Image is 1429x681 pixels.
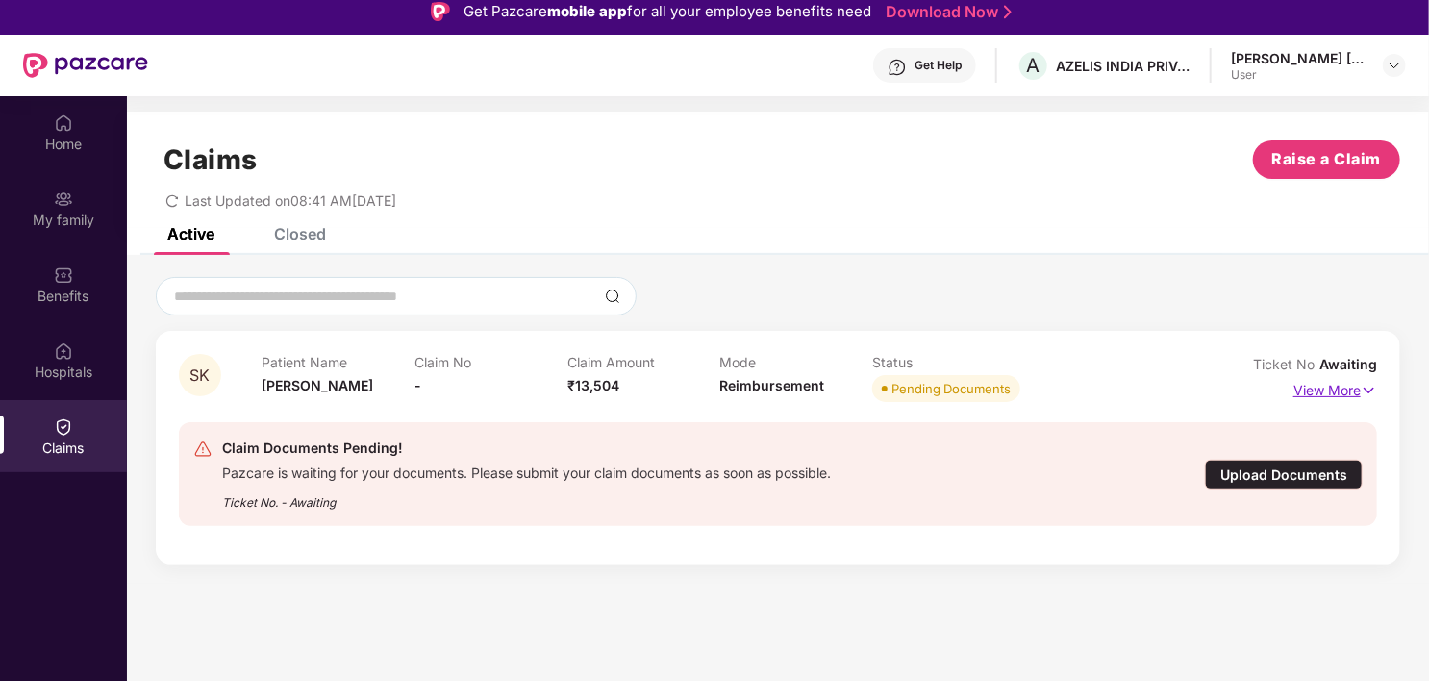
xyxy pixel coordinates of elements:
div: User [1231,67,1366,83]
img: svg+xml;base64,PHN2ZyBpZD0iSG9tZSIgeG1sbnM9Imh0dHA6Ly93d3cudzMub3JnLzIwMDAvc3ZnIiB3aWR0aD0iMjAiIG... [54,113,73,133]
img: svg+xml;base64,PHN2ZyBpZD0iU2VhcmNoLTMyeDMyIiB4bWxucz0iaHR0cDovL3d3dy53My5vcmcvMjAwMC9zdmciIHdpZH... [605,289,620,304]
span: ₹13,504 [567,377,619,393]
div: Closed [274,224,326,243]
a: Download Now [886,2,1006,22]
strong: mobile app [547,2,627,20]
span: [PERSON_NAME] [263,377,374,393]
p: Claim Amount [567,354,720,370]
img: New Pazcare Logo [23,53,148,78]
p: View More [1293,375,1377,401]
div: [PERSON_NAME] [PERSON_NAME] [1231,49,1366,67]
p: Claim No [414,354,567,370]
span: redo [165,192,179,209]
span: A [1027,54,1040,77]
span: Awaiting [1319,356,1377,372]
span: Last Updated on 08:41 AM[DATE] [185,192,396,209]
div: AZELIS INDIA PRIVATE LIMITED [1056,57,1191,75]
span: - [414,377,421,393]
div: Active [167,224,214,243]
button: Raise a Claim [1253,140,1400,179]
span: Raise a Claim [1272,147,1382,171]
div: Ticket No. - Awaiting [222,482,831,512]
img: svg+xml;base64,PHN2ZyBpZD0iQ2xhaW0iIHhtbG5zPSJodHRwOi8vd3d3LnczLm9yZy8yMDAwL3N2ZyIgd2lkdGg9IjIwIi... [54,417,73,437]
p: Status [872,354,1025,370]
img: Logo [431,2,450,21]
div: Claim Documents Pending! [222,437,831,460]
img: svg+xml;base64,PHN2ZyBpZD0iQmVuZWZpdHMiIHhtbG5zPSJodHRwOi8vd3d3LnczLm9yZy8yMDAwL3N2ZyIgd2lkdGg9Ij... [54,265,73,285]
div: Pending Documents [891,379,1011,398]
img: svg+xml;base64,PHN2ZyBpZD0iRHJvcGRvd24tMzJ4MzIiIHhtbG5zPSJodHRwOi8vd3d3LnczLm9yZy8yMDAwL3N2ZyIgd2... [1387,58,1402,73]
span: SK [190,367,211,384]
img: Stroke [1004,2,1012,22]
p: Patient Name [263,354,415,370]
img: svg+xml;base64,PHN2ZyB3aWR0aD0iMjAiIGhlaWdodD0iMjAiIHZpZXdCb3g9IjAgMCAyMCAyMCIgZmlsbD0ibm9uZSIgeG... [54,189,73,209]
div: Upload Documents [1205,460,1363,490]
span: Reimbursement [719,377,824,393]
div: Pazcare is waiting for your documents. Please submit your claim documents as soon as possible. [222,460,831,482]
img: svg+xml;base64,PHN2ZyBpZD0iSGVscC0zMngzMiIgeG1sbnM9Imh0dHA6Ly93d3cudzMub3JnLzIwMDAvc3ZnIiB3aWR0aD... [888,58,907,77]
div: Get Help [915,58,962,73]
span: Ticket No [1253,356,1319,372]
h1: Claims [163,143,258,176]
img: svg+xml;base64,PHN2ZyBpZD0iSG9zcGl0YWxzIiB4bWxucz0iaHR0cDovL3d3dy53My5vcmcvMjAwMC9zdmciIHdpZHRoPS... [54,341,73,361]
img: svg+xml;base64,PHN2ZyB4bWxucz0iaHR0cDovL3d3dy53My5vcmcvMjAwMC9zdmciIHdpZHRoPSIyNCIgaGVpZ2h0PSIyNC... [193,440,213,459]
img: svg+xml;base64,PHN2ZyB4bWxucz0iaHR0cDovL3d3dy53My5vcmcvMjAwMC9zdmciIHdpZHRoPSIxNyIgaGVpZ2h0PSIxNy... [1361,380,1377,401]
p: Mode [719,354,872,370]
